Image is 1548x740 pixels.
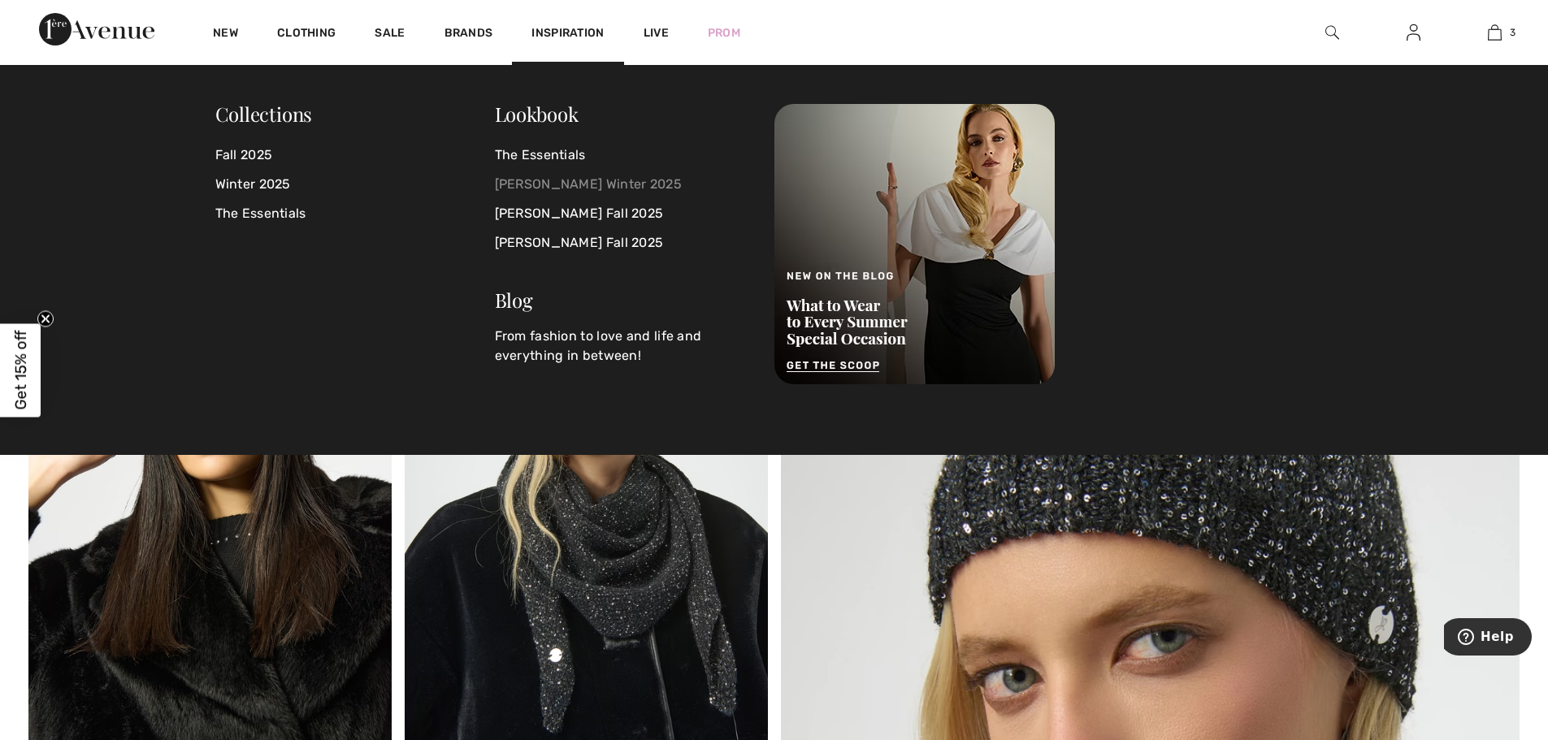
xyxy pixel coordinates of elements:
a: Brands [444,26,493,43]
img: 1ère Avenue [39,13,154,45]
a: Clothing [277,26,336,43]
iframe: Opens a widget where you can find more information [1444,618,1532,659]
a: Prom [708,24,740,41]
span: Inspiration [531,26,604,43]
a: New on the Blog [774,236,1055,251]
a: The Essentials [215,199,495,228]
p: From fashion to love and life and everything in between! [495,327,755,366]
a: Fall 2025 [215,141,495,170]
a: Sale [375,26,405,43]
span: Get 15% off [11,331,30,410]
a: [PERSON_NAME] Fall 2025 [495,228,755,257]
button: Close teaser [37,310,54,327]
a: Blog [495,287,533,313]
a: [PERSON_NAME] Winter 2025 [495,170,755,199]
a: New [213,26,238,43]
img: My Info [1407,23,1420,42]
a: The Essentials [495,141,755,170]
span: 3 [1510,25,1515,40]
a: 3 [1455,23,1534,42]
a: Sign In [1394,23,1433,43]
a: [PERSON_NAME] Fall 2025 [495,199,755,228]
img: New on the Blog [774,104,1055,384]
img: search the website [1325,23,1339,42]
a: Live [644,24,669,41]
a: Lookbook [495,101,579,127]
span: Collections [215,101,313,127]
img: My Bag [1488,23,1502,42]
a: Winter 2025 [215,170,495,199]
